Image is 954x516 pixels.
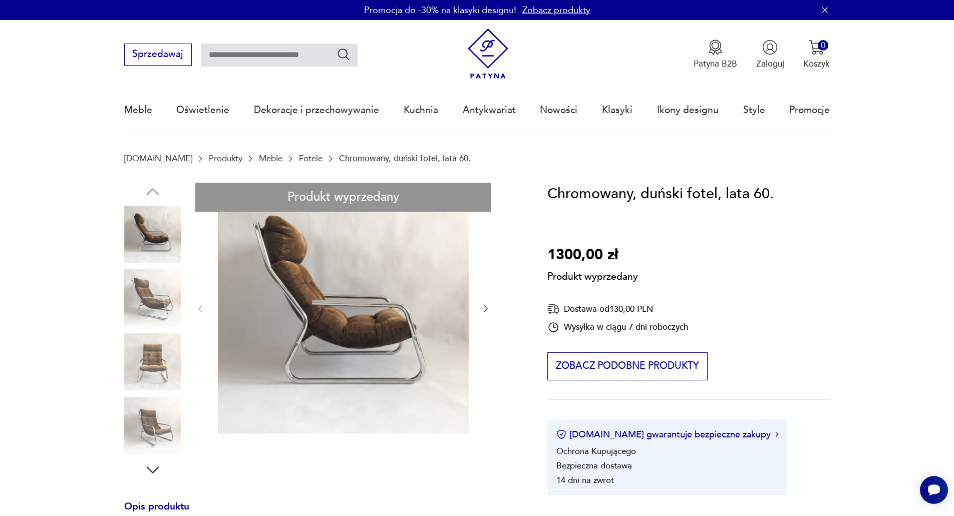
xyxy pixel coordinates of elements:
[803,40,830,70] button: 0Koszyk
[299,154,323,163] a: Fotele
[775,432,778,437] img: Ikona strzałki w prawo
[809,40,824,55] img: Ikona koszyka
[124,154,192,163] a: [DOMAIN_NAME]
[547,321,688,333] div: Wysyłka w ciągu 7 dni roboczych
[743,87,765,133] a: Style
[556,429,566,439] img: Ikona certyfikatu
[756,58,784,70] p: Zaloguj
[547,183,774,206] h1: Chromowany, duński fotel, lata 60.
[694,58,737,70] p: Patyna B2B
[124,87,152,133] a: Meble
[556,474,614,486] li: 14 dni na zwrot
[547,303,688,315] div: Dostawa od 130,00 PLN
[547,303,559,315] img: Ikona dostawy
[522,4,590,17] a: Zobacz produkty
[803,58,830,70] p: Koszyk
[176,87,229,133] a: Oświetlenie
[254,87,379,133] a: Dekoracje i przechowywanie
[556,460,632,471] li: Bezpieczna dostawa
[547,352,707,380] button: Zobacz podobne produkty
[124,51,192,59] a: Sprzedawaj
[547,267,638,284] p: Produkt wyprzedany
[404,87,438,133] a: Kuchnia
[556,428,778,441] button: [DOMAIN_NAME] gwarantuje bezpieczne zakupy
[694,40,737,70] button: Patyna B2B
[337,47,351,62] button: Szukaj
[209,154,242,163] a: Produkty
[694,40,737,70] a: Ikona medaluPatyna B2B
[556,445,636,457] li: Ochrona Kupującego
[789,87,830,133] a: Promocje
[920,476,948,504] iframe: Smartsupp widget button
[364,4,516,17] p: Promocja do -30% na klasyki designu!
[463,29,513,79] img: Patyna - sklep z meblami i dekoracjami vintage
[657,87,719,133] a: Ikony designu
[708,40,723,55] img: Ikona medalu
[818,40,828,51] div: 0
[259,154,282,163] a: Meble
[602,87,632,133] a: Klasyki
[756,40,784,70] button: Zaloguj
[540,87,577,133] a: Nowości
[339,154,471,163] p: Chromowany, duński fotel, lata 60.
[124,44,192,66] button: Sprzedawaj
[547,244,638,267] p: 1300,00 zł
[463,87,516,133] a: Antykwariat
[762,40,778,55] img: Ikonka użytkownika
